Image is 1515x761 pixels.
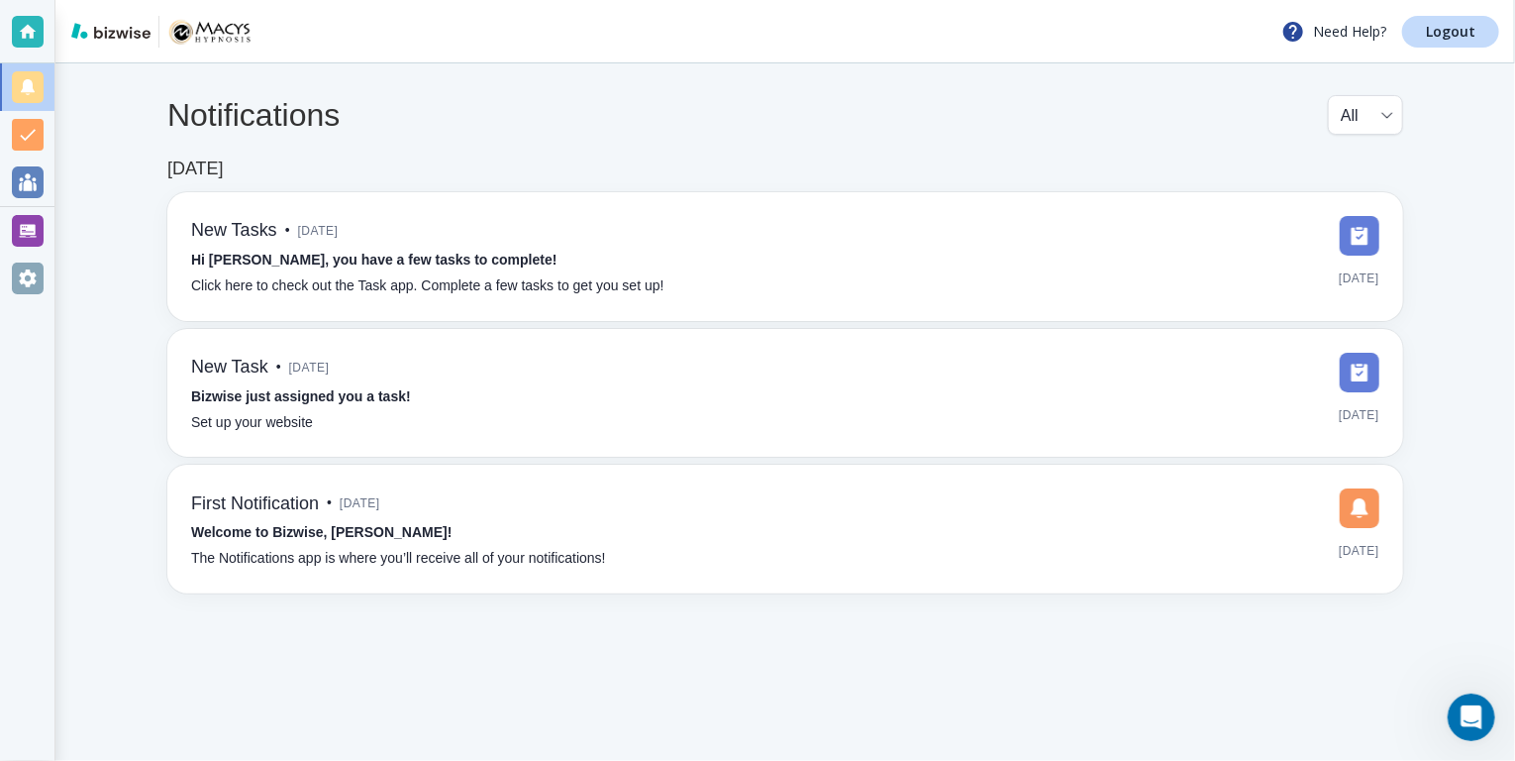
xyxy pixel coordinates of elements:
a: First Notification•[DATE]Welcome to Bizwise, [PERSON_NAME]!The Notifications app is where you’ll ... [167,465,1403,594]
iframe: Intercom live chat [1448,694,1495,741]
a: Logout [1402,16,1499,48]
a: New Tasks•[DATE]Hi [PERSON_NAME], you have a few tasks to complete!Click here to check out the Ta... [167,192,1403,321]
span: [DATE] [1339,264,1379,293]
img: Macy's Hypnosis [167,16,254,48]
p: • [327,492,332,514]
img: DashboardSidebarTasks.svg [1340,353,1379,392]
span: [DATE] [340,489,380,518]
p: Need Help? [1281,20,1386,44]
strong: Hi [PERSON_NAME], you have a few tasks to complete! [191,252,557,268]
img: DashboardSidebarTasks.svg [1340,216,1379,256]
strong: Bizwise just assigned you a task! [191,388,411,404]
img: DashboardSidebarNotification.svg [1340,489,1379,528]
a: New Task•[DATE]Bizwise just assigned you a task!Set up your website[DATE] [167,329,1403,458]
span: [DATE] [289,353,330,382]
span: [DATE] [1339,400,1379,430]
h6: First Notification [191,493,319,515]
h6: [DATE] [167,159,224,180]
p: • [276,357,281,379]
strong: Welcome to Bizwise, [PERSON_NAME]! [191,524,452,540]
p: • [285,220,290,242]
p: Logout [1426,25,1475,39]
div: All [1341,96,1390,134]
img: bizwise [71,23,151,39]
h4: Notifications [167,96,340,134]
span: [DATE] [1339,536,1379,566]
span: [DATE] [298,216,339,246]
h6: New Task [191,357,268,379]
p: Click here to check out the Task app. Complete a few tasks to get you set up! [191,275,664,297]
p: Set up your website [191,412,313,434]
p: The Notifications app is where you’ll receive all of your notifications! [191,548,606,570]
h6: New Tasks [191,220,277,242]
